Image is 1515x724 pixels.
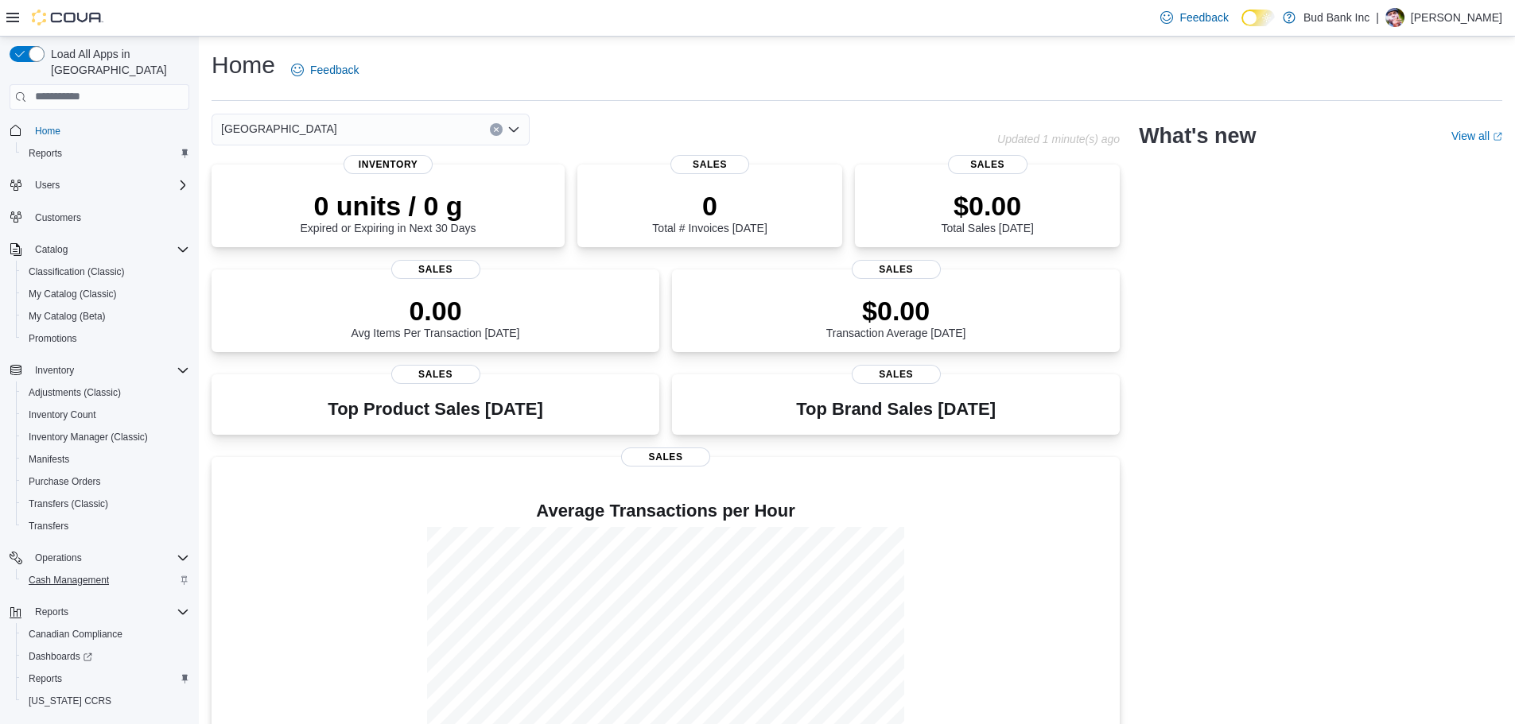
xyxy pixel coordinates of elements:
[1493,132,1502,141] svg: External link
[16,404,196,426] button: Inventory Count
[35,364,74,377] span: Inventory
[22,262,189,281] span: Classification (Classic)
[948,155,1027,174] span: Sales
[29,695,111,707] span: [US_STATE] CCRS
[3,238,196,261] button: Catalog
[16,668,196,690] button: Reports
[16,493,196,515] button: Transfers (Classic)
[22,329,189,348] span: Promotions
[22,329,84,348] a: Promotions
[16,261,196,283] button: Classification (Classic)
[29,176,189,195] span: Users
[1411,8,1502,27] p: [PERSON_NAME]
[1139,123,1256,149] h2: What's new
[224,501,1107,521] h4: Average Transactions per Hour
[16,623,196,645] button: Canadian Compliance
[35,243,68,256] span: Catalog
[22,691,118,710] a: [US_STATE] CCRS
[301,190,476,234] div: Expired or Expiring in Next 30 Days
[941,190,1033,222] p: $0.00
[212,49,275,81] h1: Home
[22,571,115,590] a: Cash Management
[29,207,189,227] span: Customers
[22,517,75,536] a: Transfers
[29,574,109,587] span: Cash Management
[29,548,189,567] span: Operations
[29,602,189,621] span: Reports
[16,569,196,591] button: Cash Management
[22,285,123,304] a: My Catalog (Classic)
[29,361,80,380] button: Inventory
[22,144,189,163] span: Reports
[22,647,99,666] a: Dashboards
[1303,8,1369,27] p: Bud Bank Inc
[22,472,107,491] a: Purchase Orders
[22,144,68,163] a: Reports
[22,405,103,424] a: Inventory Count
[22,625,189,644] span: Canadian Compliance
[29,265,125,278] span: Classification (Classic)
[22,285,189,304] span: My Catalog (Classic)
[16,327,196,350] button: Promotions
[22,307,189,326] span: My Catalog (Beta)
[35,179,60,192] span: Users
[652,190,767,222] p: 0
[22,450,189,469] span: Manifests
[29,288,117,300] span: My Catalog (Classic)
[29,431,148,443] span: Inventory Manager (Classic)
[29,602,75,621] button: Reports
[29,122,67,141] a: Home
[22,517,189,536] span: Transfers
[29,453,69,466] span: Manifests
[29,498,108,510] span: Transfers (Classic)
[22,383,189,402] span: Adjustments (Classic)
[29,310,106,323] span: My Catalog (Beta)
[29,475,101,488] span: Purchase Orders
[997,133,1120,145] p: Updated 1 minute(s) ago
[29,176,66,195] button: Users
[391,260,480,279] span: Sales
[35,606,68,618] span: Reports
[328,400,542,419] h3: Top Product Sales [DATE]
[22,307,112,326] a: My Catalog (Beta)
[35,552,82,564] span: Operations
[670,155,750,174] span: Sales
[22,383,127,402] a: Adjustments (Classic)
[652,190,767,234] div: Total # Invoices [DATE]
[29,520,68,532] span: Transfers
[16,448,196,470] button: Manifests
[22,625,129,644] a: Canadian Compliance
[310,62,359,78] span: Feedback
[3,206,196,229] button: Customers
[16,470,196,493] button: Purchase Orders
[29,650,92,663] span: Dashboards
[826,295,966,327] p: $0.00
[285,54,365,86] a: Feedback
[29,361,189,380] span: Inventory
[45,46,189,78] span: Load All Apps in [GEOGRAPHIC_DATA]
[826,295,966,339] div: Transaction Average [DATE]
[1241,10,1275,26] input: Dark Mode
[3,547,196,569] button: Operations
[29,240,189,259] span: Catalog
[35,211,81,224] span: Customers
[29,628,122,641] span: Canadian Compliance
[22,450,76,469] a: Manifests
[1385,8,1404,27] div: Darren Lopes
[344,155,433,174] span: Inventory
[3,601,196,623] button: Reports
[35,125,60,137] span: Home
[16,645,196,668] a: Dashboards
[301,190,476,222] p: 0 units / 0 g
[29,548,88,567] button: Operations
[16,283,196,305] button: My Catalog (Classic)
[490,123,503,136] button: Clear input
[22,428,189,447] span: Inventory Manager (Classic)
[22,494,115,513] a: Transfers (Classic)
[16,381,196,404] button: Adjustments (Classic)
[22,428,154,447] a: Inventory Manager (Classic)
[29,121,189,141] span: Home
[1241,26,1242,27] span: Dark Mode
[22,691,189,710] span: Washington CCRS
[1376,8,1379,27] p: |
